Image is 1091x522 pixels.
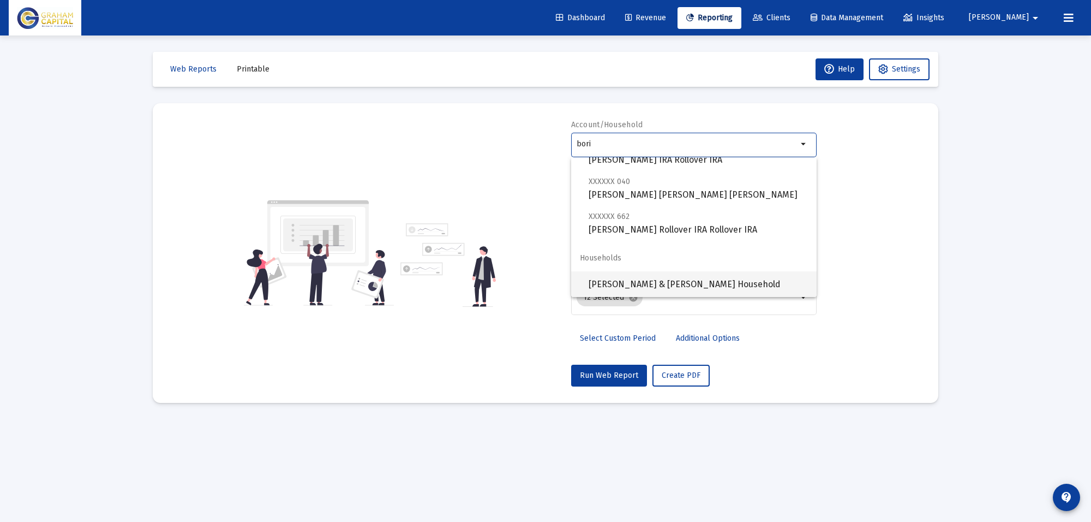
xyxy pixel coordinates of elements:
input: Search or select an account or household [577,140,798,149]
label: Account/Household [571,120,643,129]
span: Select Custom Period [580,334,656,343]
span: [PERSON_NAME] & [PERSON_NAME] Household [589,271,808,298]
a: Data Management [802,7,892,29]
img: reporting-alt [400,223,496,307]
button: Create PDF [652,365,710,387]
span: Printable [237,64,269,74]
a: Clients [744,7,799,29]
img: reporting [244,199,394,307]
span: Settings [892,64,920,74]
button: Web Reports [161,58,225,80]
button: [PERSON_NAME] [956,7,1055,28]
button: Help [816,58,864,80]
span: [PERSON_NAME] [969,13,1029,22]
span: Insights [903,13,944,22]
span: Revenue [625,13,666,22]
a: Insights [895,7,953,29]
mat-icon: arrow_drop_down [798,138,811,151]
button: Settings [869,58,930,80]
span: XXXXXX 040 [589,177,630,186]
span: Data Management [811,13,883,22]
mat-icon: arrow_drop_down [1029,7,1042,29]
mat-chip: 12 Selected [577,289,643,306]
span: Reporting [686,13,733,22]
a: Revenue [616,7,675,29]
button: Printable [228,58,278,80]
span: Clients [753,13,790,22]
span: Help [824,64,855,74]
button: Run Web Report [571,365,647,387]
span: [PERSON_NAME] [PERSON_NAME] [PERSON_NAME] [589,175,808,201]
a: Reporting [678,7,741,29]
mat-chip-list: Selection [577,287,798,309]
mat-icon: contact_support [1060,491,1073,504]
span: [PERSON_NAME] Rollover IRA Rollover IRA [589,210,808,236]
span: Create PDF [662,371,700,380]
span: Run Web Report [580,371,638,380]
mat-icon: arrow_drop_down [798,291,811,304]
span: Additional Options [676,334,740,343]
span: Web Reports [170,64,217,74]
a: Dashboard [547,7,614,29]
span: Households [571,245,817,271]
span: XXXXXX 662 [589,212,630,221]
mat-icon: cancel [628,293,638,302]
img: Dashboard [17,7,73,29]
span: Dashboard [556,13,605,22]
